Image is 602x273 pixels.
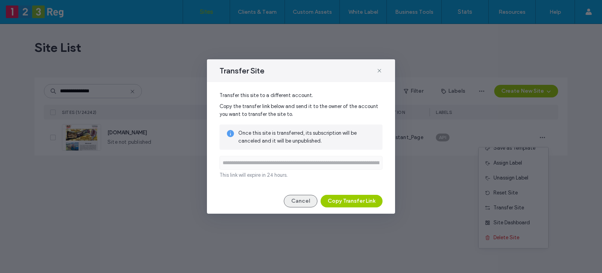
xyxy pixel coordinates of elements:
[219,66,265,76] span: Transfer Site
[238,129,376,145] span: Once this site is transferred, its subscription will be canceled and it will be unpublished.
[321,195,383,207] button: Copy Transfer Link
[219,92,383,99] span: Transfer this site to a different account.
[219,172,288,178] span: This link will expire in 24 hours.
[284,195,317,207] button: Cancel
[18,5,34,13] span: Help
[219,103,378,117] span: Copy the transfer link below and send it to the owner of the account you want to transfer the sit...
